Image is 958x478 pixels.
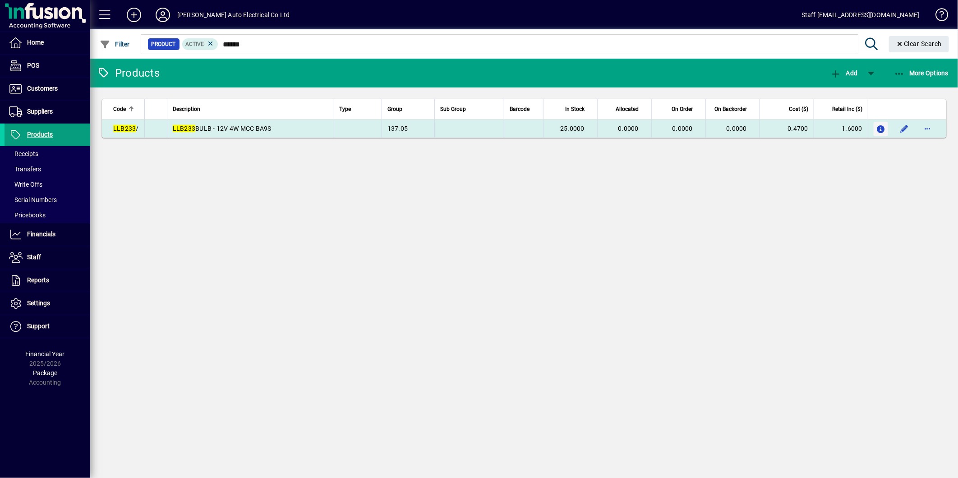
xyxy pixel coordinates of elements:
[714,104,747,114] span: On Backorder
[5,292,90,315] a: Settings
[560,125,585,132] span: 25.0000
[892,65,951,81] button: More Options
[33,369,57,377] span: Package
[387,104,429,114] div: Group
[27,39,44,46] span: Home
[340,104,351,114] span: Type
[100,41,130,48] span: Filter
[27,108,53,115] span: Suppliers
[618,125,639,132] span: 0.0000
[929,2,947,31] a: Knowledge Base
[9,150,38,157] span: Receipts
[830,69,857,77] span: Add
[9,211,46,219] span: Pricebooks
[113,104,126,114] span: Code
[27,131,53,138] span: Products
[113,104,139,114] div: Code
[5,146,90,161] a: Receipts
[440,104,466,114] span: Sub Group
[27,276,49,284] span: Reports
[113,125,139,132] span: /
[889,36,949,52] button: Clear
[152,40,176,49] span: Product
[921,121,935,136] button: More options
[113,125,136,132] em: LLB233
[186,41,204,47] span: Active
[672,125,693,132] span: 0.0000
[97,36,132,52] button: Filter
[5,315,90,338] a: Support
[387,104,402,114] span: Group
[5,55,90,77] a: POS
[440,104,498,114] div: Sub Group
[173,125,272,132] span: BULB - 12V 4W MCC BA9S
[510,104,530,114] span: Barcode
[9,196,57,203] span: Serial Numbers
[5,177,90,192] a: Write Offs
[549,104,593,114] div: In Stock
[896,40,942,47] span: Clear Search
[27,230,55,238] span: Financials
[5,246,90,269] a: Staff
[603,104,647,114] div: Allocated
[340,104,376,114] div: Type
[27,62,39,69] span: POS
[5,269,90,292] a: Reports
[801,8,920,22] div: Staff [EMAIL_ADDRESS][DOMAIN_NAME]
[814,119,868,138] td: 1.6000
[510,104,538,114] div: Barcode
[177,8,290,22] div: [PERSON_NAME] Auto Electrical Co Ltd
[5,32,90,54] a: Home
[148,7,177,23] button: Profile
[27,322,50,330] span: Support
[616,104,639,114] span: Allocated
[97,66,160,80] div: Products
[5,192,90,207] a: Serial Numbers
[760,119,814,138] td: 0.4700
[182,38,218,50] mat-chip: Activation Status: Active
[27,253,41,261] span: Staff
[173,104,200,114] span: Description
[173,125,196,132] em: LLB233
[897,121,912,136] button: Edit
[5,78,90,100] a: Customers
[26,350,65,358] span: Financial Year
[5,101,90,123] a: Suppliers
[672,104,693,114] span: On Order
[9,181,42,188] span: Write Offs
[5,161,90,177] a: Transfers
[789,104,808,114] span: Cost ($)
[9,165,41,173] span: Transfers
[173,104,328,114] div: Description
[657,104,701,114] div: On Order
[711,104,755,114] div: On Backorder
[727,125,747,132] span: 0.0000
[387,125,408,132] span: 137.05
[120,7,148,23] button: Add
[5,223,90,246] a: Financials
[894,69,949,77] span: More Options
[27,85,58,92] span: Customers
[27,299,50,307] span: Settings
[832,104,862,114] span: Retail Inc ($)
[565,104,585,114] span: In Stock
[5,207,90,223] a: Pricebooks
[828,65,860,81] button: Add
